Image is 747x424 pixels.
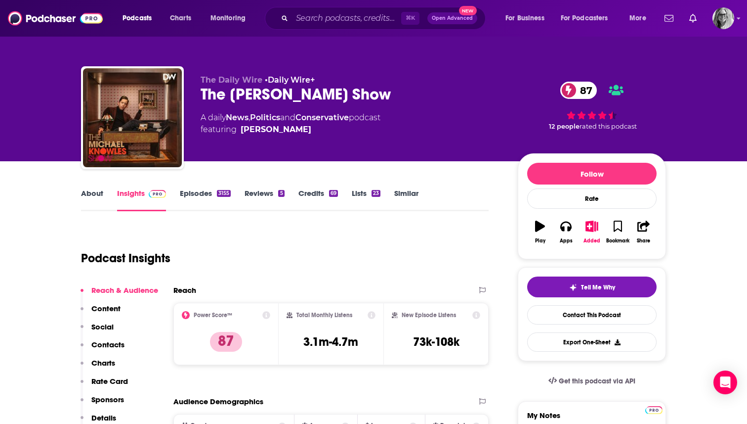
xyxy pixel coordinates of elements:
[498,10,557,26] button: open menu
[713,371,737,394] div: Open Intercom Messenger
[245,188,284,211] a: Reviews5
[210,11,246,25] span: Monitoring
[81,251,170,266] h1: Podcast Insights
[292,10,401,26] input: Search podcasts, credits, & more...
[581,283,615,291] span: Tell Me Why
[432,16,473,21] span: Open Advanced
[303,334,358,349] h3: 3.1m-4.7m
[570,82,597,99] span: 87
[268,75,315,85] a: Daily Wire+
[372,190,380,197] div: 23
[527,277,657,297] button: tell me why sparkleTell Me Why
[606,238,629,244] div: Bookmark
[91,304,121,313] p: Content
[540,369,643,393] a: Get this podcast via API
[554,10,622,26] button: open menu
[631,214,657,250] button: Share
[685,10,701,27] a: Show notifications dropdown
[201,112,380,136] div: A daily podcast
[280,113,295,122] span: and
[527,305,657,325] a: Contact This Podcast
[210,332,242,352] p: 87
[329,190,338,197] div: 69
[274,7,495,30] div: Search podcasts, credits, & more...
[295,113,349,122] a: Conservative
[712,7,734,29] img: User Profile
[201,75,262,85] span: The Daily Wire
[265,75,315,85] span: •
[637,238,650,244] div: Share
[173,397,263,406] h2: Audience Demographics
[164,10,197,26] a: Charts
[605,214,630,250] button: Bookmark
[583,238,600,244] div: Added
[402,312,456,319] h2: New Episode Listens
[527,214,553,250] button: Play
[560,238,573,244] div: Apps
[296,312,352,319] h2: Total Monthly Listens
[559,377,635,385] span: Get this podcast via API
[622,10,659,26] button: open menu
[91,285,158,295] p: Reach & Audience
[81,304,121,322] button: Content
[204,10,258,26] button: open menu
[180,188,231,211] a: Episodes3155
[81,322,114,340] button: Social
[629,11,646,25] span: More
[569,283,577,291] img: tell me why sparkle
[527,188,657,209] div: Rate
[527,163,657,185] button: Follow
[201,124,380,136] span: featuring
[173,285,196,295] h2: Reach
[8,9,103,28] img: Podchaser - Follow, Share and Rate Podcasts
[579,214,605,250] button: Added
[505,11,544,25] span: For Business
[117,188,166,211] a: InsightsPodchaser Pro
[459,6,477,15] span: New
[580,123,637,130] span: rated this podcast
[81,188,103,211] a: About
[217,190,231,197] div: 3155
[298,188,338,211] a: Credits69
[81,340,124,358] button: Contacts
[83,68,182,167] img: The Michael Knowles Show
[560,82,597,99] a: 87
[91,358,115,368] p: Charts
[81,285,158,304] button: Reach & Audience
[549,123,580,130] span: 12 people
[352,188,380,211] a: Lists23
[194,312,232,319] h2: Power Score™
[149,190,166,198] img: Podchaser Pro
[91,395,124,404] p: Sponsors
[527,332,657,352] button: Export One-Sheet
[249,113,250,122] span: ,
[91,340,124,349] p: Contacts
[394,188,418,211] a: Similar
[401,12,419,25] span: ⌘ K
[250,113,280,122] a: Politics
[81,395,124,413] button: Sponsors
[91,413,116,423] p: Details
[661,10,677,27] a: Show notifications dropdown
[278,190,284,197] div: 5
[535,238,545,244] div: Play
[116,10,165,26] button: open menu
[645,405,663,414] a: Pro website
[91,377,128,386] p: Rate Card
[712,7,734,29] button: Show profile menu
[427,12,477,24] button: Open AdvancedNew
[241,124,311,136] a: Michael Knowles
[81,358,115,377] button: Charts
[91,322,114,331] p: Social
[413,334,459,349] h3: 73k-108k
[712,7,734,29] span: Logged in as KRobison
[645,406,663,414] img: Podchaser Pro
[170,11,191,25] span: Charts
[518,75,666,137] div: 87 12 peoplerated this podcast
[123,11,152,25] span: Podcasts
[553,214,579,250] button: Apps
[226,113,249,122] a: News
[561,11,608,25] span: For Podcasters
